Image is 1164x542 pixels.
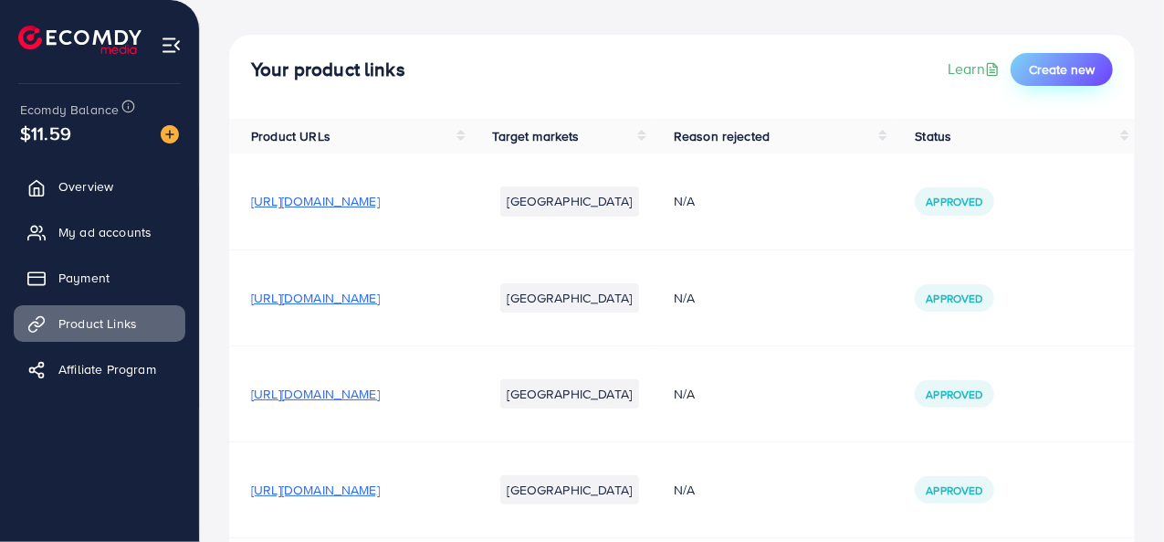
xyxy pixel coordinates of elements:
a: Overview [14,168,185,205]
span: N/A [674,481,695,499]
iframe: Chat [1086,460,1150,528]
span: Ecomdy Balance [20,101,119,119]
img: logo [18,26,142,54]
span: Target markets [493,127,580,145]
span: [URL][DOMAIN_NAME] [251,481,380,499]
span: Approved [926,291,982,306]
span: Overview [58,177,113,196]
img: menu [161,35,182,56]
a: Learn [948,58,1003,80]
span: Approved [926,387,982,402]
span: N/A [674,289,695,307]
span: Product URLs [251,127,330,145]
li: [GEOGRAPHIC_DATA] [500,475,640,505]
span: My ad accounts [58,223,152,241]
a: Affiliate Program [14,351,185,388]
span: Affiliate Program [58,360,156,378]
span: [URL][DOMAIN_NAME] [251,385,380,403]
a: Product Links [14,305,185,342]
span: [URL][DOMAIN_NAME] [251,289,380,307]
span: Approved [926,483,982,498]
span: Reason rejected [674,127,770,145]
span: [URL][DOMAIN_NAME] [251,192,380,210]
button: Create new [1011,53,1113,86]
span: Product Links [58,314,137,333]
span: Create new [1029,60,1095,79]
img: image [161,125,179,143]
span: Payment [58,269,110,287]
span: N/A [674,385,695,403]
h4: Your product links [251,58,405,81]
a: My ad accounts [14,214,185,250]
li: [GEOGRAPHIC_DATA] [500,283,640,313]
span: N/A [674,192,695,210]
span: $11.59 [20,120,71,146]
a: Payment [14,260,185,296]
li: [GEOGRAPHIC_DATA] [500,186,640,216]
li: [GEOGRAPHIC_DATA] [500,379,640,409]
span: Approved [926,194,982,209]
span: Status [915,127,951,145]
